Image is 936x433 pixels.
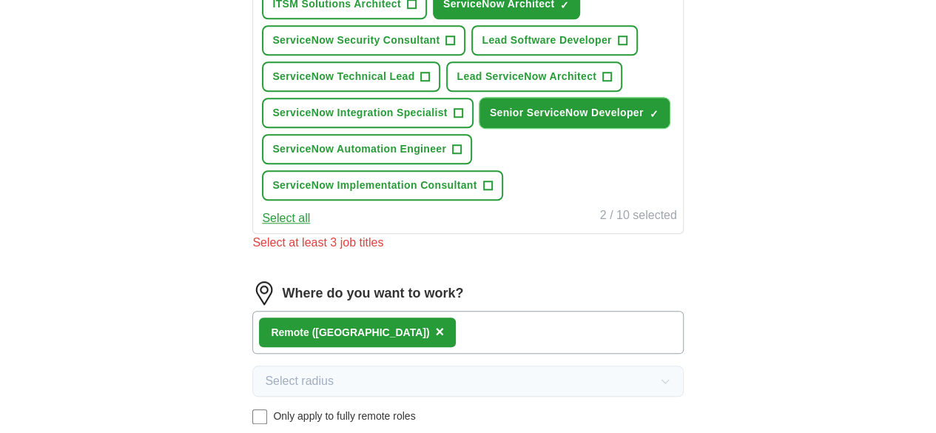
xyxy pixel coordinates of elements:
[262,170,502,201] button: ServiceNow Implementation Consultant
[272,105,447,121] span: ServiceNow Integration Specialist
[252,409,267,424] input: Only apply to fully remote roles
[479,98,670,128] button: Senior ServiceNow Developer✓
[650,108,659,120] span: ✓
[446,61,622,92] button: Lead ServiceNow Architect
[272,69,414,84] span: ServiceNow Technical Lead
[600,207,677,227] div: 2 / 10 selected
[262,61,440,92] button: ServiceNow Technical Lead
[272,178,477,193] span: ServiceNow Implementation Consultant
[252,281,276,305] img: location.png
[262,209,310,227] button: Select all
[272,141,446,157] span: ServiceNow Automation Engineer
[490,105,644,121] span: Senior ServiceNow Developer
[272,33,440,48] span: ServiceNow Security Consultant
[471,25,637,56] button: Lead Software Developer
[282,283,463,303] label: Where do you want to work?
[482,33,611,48] span: Lead Software Developer
[457,69,596,84] span: Lead ServiceNow Architect
[273,409,415,424] span: Only apply to fully remote roles
[262,134,472,164] button: ServiceNow Automation Engineer
[262,25,465,56] button: ServiceNow Security Consultant
[265,372,334,390] span: Select radius
[262,98,473,128] button: ServiceNow Integration Specialist
[252,234,683,252] div: Select at least 3 job titles
[271,325,429,340] div: Remote ([GEOGRAPHIC_DATA])
[435,321,444,343] button: ×
[435,323,444,340] span: ×
[252,366,683,397] button: Select radius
